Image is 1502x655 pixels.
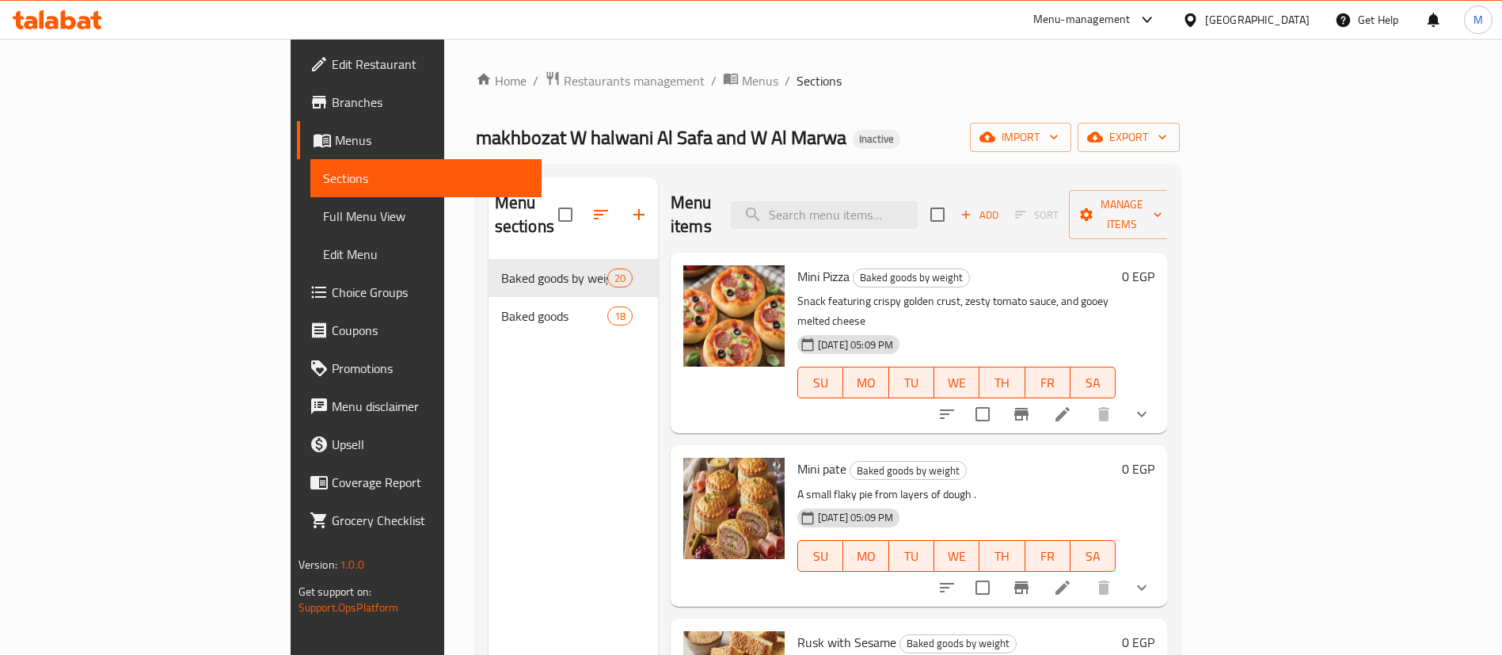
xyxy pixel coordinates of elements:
[954,203,1005,227] button: Add
[1123,569,1161,607] button: show more
[332,55,529,74] span: Edit Restaurant
[1205,11,1310,29] div: [GEOGRAPHIC_DATA]
[843,367,888,398] button: MO
[608,271,632,286] span: 20
[476,70,1181,91] nav: breadcrumb
[966,571,999,604] span: Select to update
[797,485,1116,505] p: A small flaky pie from layers of dough .
[889,540,934,572] button: TU
[297,349,542,387] a: Promotions
[958,206,1001,224] span: Add
[683,458,785,559] img: Mini pate
[1002,569,1040,607] button: Branch-specific-item
[986,545,1018,568] span: TH
[310,197,542,235] a: Full Menu View
[582,196,620,234] span: Sort sections
[843,540,888,572] button: MO
[928,569,966,607] button: sort-choices
[966,398,999,431] span: Select to update
[297,387,542,425] a: Menu disclaimer
[671,191,712,238] h2: Menu items
[1122,458,1154,480] h6: 0 EGP
[934,540,979,572] button: WE
[1033,10,1131,29] div: Menu-management
[549,198,582,231] span: Select all sections
[850,462,966,480] span: Baked goods by weight
[723,70,778,91] a: Menus
[501,307,607,326] span: Baked goods
[941,545,973,568] span: WE
[1002,395,1040,433] button: Branch-specific-item
[797,630,896,654] span: Rusk with Sesame
[564,71,705,90] span: Restaurants management
[489,259,658,297] div: Baked goods by weight20
[1053,405,1072,424] a: Edit menu item
[797,291,1116,331] p: Snack featuring crispy golden crust, zesty tomato sauce, and gooey melted cheese
[323,207,529,226] span: Full Menu View
[297,463,542,501] a: Coverage Report
[335,131,529,150] span: Menus
[797,457,846,481] span: Mini pate
[332,359,529,378] span: Promotions
[298,597,399,618] a: Support.OpsPlatform
[297,311,542,349] a: Coupons
[310,235,542,273] a: Edit Menu
[332,283,529,302] span: Choice Groups
[489,297,658,335] div: Baked goods18
[1085,569,1123,607] button: delete
[711,71,717,90] li: /
[683,265,785,367] img: Mini Pizza
[850,461,967,480] div: Baked goods by weight
[970,123,1071,152] button: import
[1070,367,1116,398] button: SA
[850,545,882,568] span: MO
[1025,367,1070,398] button: FR
[853,268,970,288] div: Baked goods by weight
[1078,123,1180,152] button: export
[332,435,529,454] span: Upsell
[332,473,529,492] span: Coverage Report
[941,371,973,394] span: WE
[853,130,900,149] div: Inactive
[986,371,1018,394] span: TH
[323,169,529,188] span: Sections
[900,634,1016,653] span: Baked goods by weight
[545,70,705,91] a: Restaurants management
[297,45,542,83] a: Edit Restaurant
[797,540,843,572] button: SU
[297,501,542,539] a: Grocery Checklist
[1053,578,1072,597] a: Edit menu item
[895,545,928,568] span: TU
[323,245,529,264] span: Edit Menu
[1005,203,1069,227] span: Select section first
[797,71,842,90] span: Sections
[1473,11,1483,29] span: M
[1032,371,1064,394] span: FR
[298,581,371,602] span: Get support on:
[804,545,837,568] span: SU
[731,201,918,229] input: search
[607,268,633,288] div: items
[812,337,899,352] span: [DATE] 05:09 PM
[1077,371,1109,394] span: SA
[1082,195,1162,234] span: Manage items
[1132,405,1151,424] svg: Show Choices
[979,367,1025,398] button: TH
[889,367,934,398] button: TU
[1077,545,1109,568] span: SA
[921,198,954,231] span: Select section
[853,132,900,146] span: Inactive
[340,554,364,575] span: 1.0.0
[785,71,790,90] li: /
[332,321,529,340] span: Coupons
[979,540,1025,572] button: TH
[332,511,529,530] span: Grocery Checklist
[797,367,843,398] button: SU
[310,159,542,197] a: Sections
[501,268,607,288] div: Baked goods by weight
[297,121,542,159] a: Menus
[297,83,542,121] a: Branches
[1132,578,1151,597] svg: Show Choices
[607,307,633,326] div: items
[742,71,778,90] span: Menus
